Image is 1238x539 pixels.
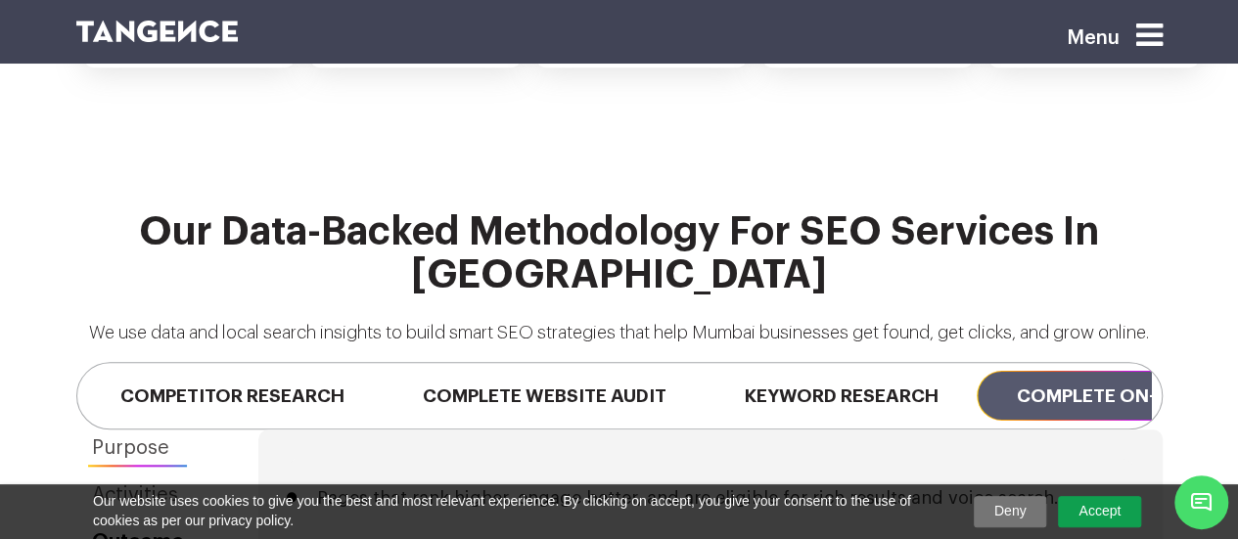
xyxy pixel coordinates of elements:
span: Our website uses cookies to give you the best and most relevant experience. By clicking on accept... [93,492,946,530]
button: Previous [87,371,88,402]
span: Chat Widget [1174,475,1228,529]
span: Competitor Research [81,371,384,421]
img: logo SVG [76,21,239,42]
a: Purpose [76,429,200,467]
a: Activities [76,476,200,514]
span: Keyword Research [705,371,977,421]
span: Complete Website Audit [384,371,705,421]
a: Deny [974,496,1047,527]
p: We use data and local search insights to build smart SEO strategies that help Mumbai businesses g... [76,320,1163,362]
h2: Our Data-Backed Methodology for SEO Services in [GEOGRAPHIC_DATA] [76,210,1163,320]
a: Accept [1058,496,1141,527]
button: Next [1151,371,1152,402]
